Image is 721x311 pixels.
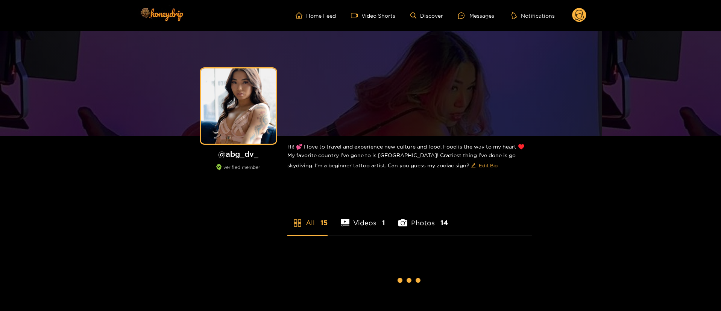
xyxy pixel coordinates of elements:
span: 15 [320,218,328,228]
div: Hi! 💕 I love to travel and experience new culture and food. Food is the way to my heart ♥️ My fav... [287,136,532,177]
li: All [287,201,328,235]
a: Discover [410,12,443,19]
span: video-camera [351,12,361,19]
span: appstore [293,218,302,228]
span: 14 [440,218,448,228]
li: Videos [341,201,386,235]
a: Home Feed [296,12,336,19]
span: 1 [382,218,385,228]
li: Photos [398,201,448,235]
span: edit [471,163,476,168]
button: Notifications [509,12,557,19]
span: home [296,12,306,19]
button: editEdit Bio [469,159,499,171]
div: Messages [458,11,494,20]
h1: @ abg_dv_ [197,149,280,159]
a: Video Shorts [351,12,395,19]
div: verified member [197,164,280,178]
span: Edit Bio [479,162,498,169]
